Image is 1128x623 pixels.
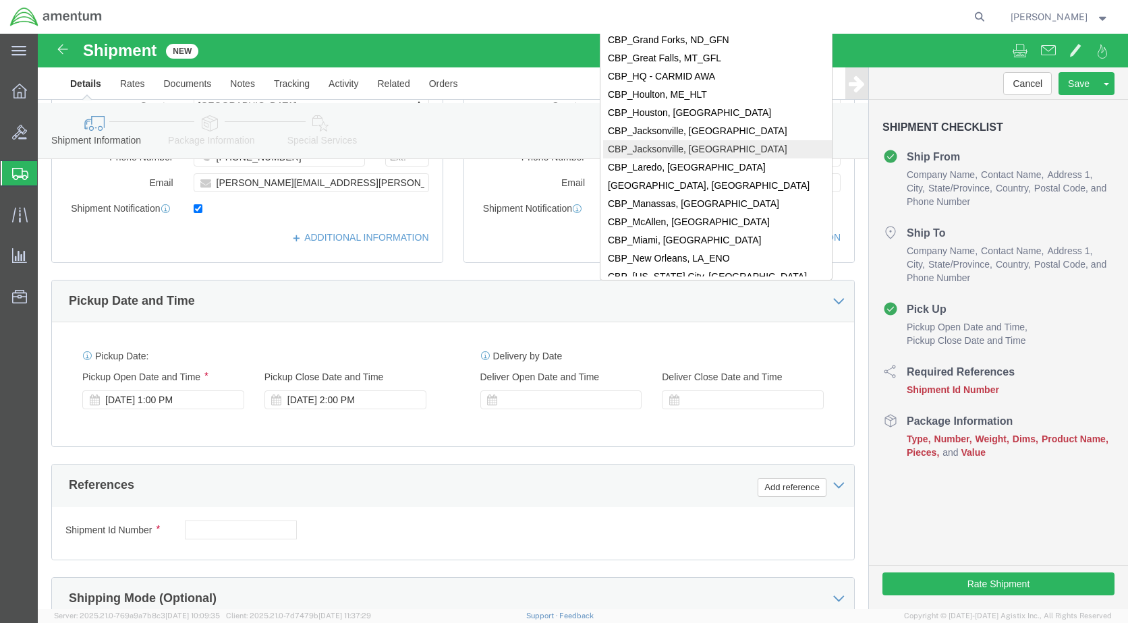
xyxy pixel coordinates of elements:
[559,612,594,620] a: Feedback
[38,34,1128,609] iframe: FS Legacy Container
[9,7,103,27] img: logo
[526,612,560,620] a: Support
[165,612,220,620] span: [DATE] 10:09:35
[1011,9,1088,24] span: David Jurado
[1010,9,1110,25] button: [PERSON_NAME]
[904,610,1112,622] span: Copyright © [DATE]-[DATE] Agistix Inc., All Rights Reserved
[54,612,220,620] span: Server: 2025.21.0-769a9a7b8c3
[318,612,371,620] span: [DATE] 11:37:29
[226,612,371,620] span: Client: 2025.21.0-7d7479b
